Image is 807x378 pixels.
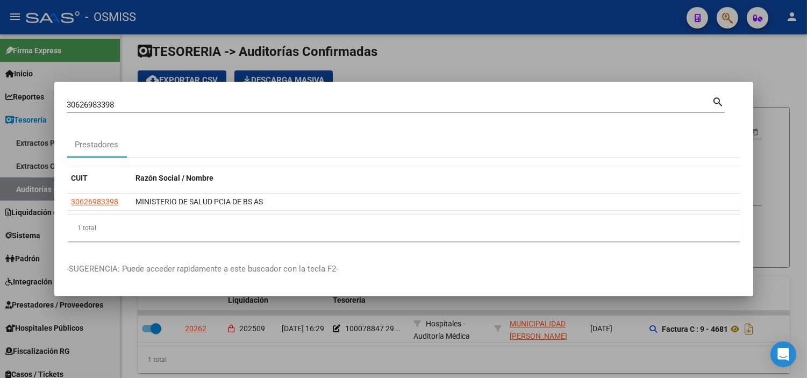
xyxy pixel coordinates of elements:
[136,174,214,182] span: Razón Social / Nombre
[67,167,132,190] datatable-header-cell: CUIT
[712,95,725,108] mat-icon: search
[72,174,88,182] span: CUIT
[132,167,740,190] datatable-header-cell: Razón Social / Nombre
[67,263,740,275] p: -SUGERENCIA: Puede acceder rapidamente a este buscador con la tecla F2-
[72,197,119,206] span: 30626983398
[770,341,796,367] div: Open Intercom Messenger
[67,215,740,241] div: 1 total
[136,196,736,208] div: MINISTERIO DE SALUD PCIA DE BS AS
[75,139,119,151] div: Prestadores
